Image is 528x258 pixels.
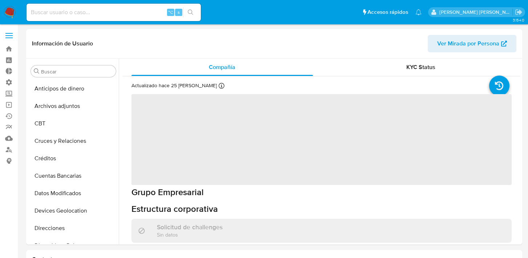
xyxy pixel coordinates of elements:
[28,80,119,97] button: Anticipos de dinero
[28,219,119,237] button: Direcciones
[131,219,512,242] div: Solicitud de challengesSin datos
[406,63,435,71] span: KYC Status
[515,8,523,16] a: Salir
[34,68,40,74] button: Buscar
[28,97,119,115] button: Archivos adjuntos
[168,9,173,16] span: ⌥
[28,150,119,167] button: Créditos
[28,185,119,202] button: Datos Modificados
[27,8,201,17] input: Buscar usuario o caso...
[437,35,499,52] span: Ver Mirada por Persona
[28,237,119,254] button: Dispositivos Point
[439,9,513,16] p: giuliana.competiello@mercadolibre.com
[415,9,422,15] a: Notificaciones
[157,223,223,231] h3: Solicitud de challenges
[183,7,198,17] button: search-icon
[367,8,408,16] span: Accesos rápidos
[32,40,93,47] h1: Información de Usuario
[157,231,223,238] p: Sin datos
[131,203,512,214] h6: Estructura corporativa
[131,82,217,89] p: Actualizado hace 25 [PERSON_NAME]
[428,35,516,52] button: Ver Mirada por Persona
[178,9,180,16] span: s
[28,115,119,132] button: CBT
[209,63,235,71] span: Compañía
[131,94,512,185] span: ‌
[131,187,512,198] h1: Grupo Empresarial
[28,167,119,185] button: Cuentas Bancarias
[28,132,119,150] button: Cruces y Relaciones
[28,202,119,219] button: Devices Geolocation
[41,68,113,75] input: Buscar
